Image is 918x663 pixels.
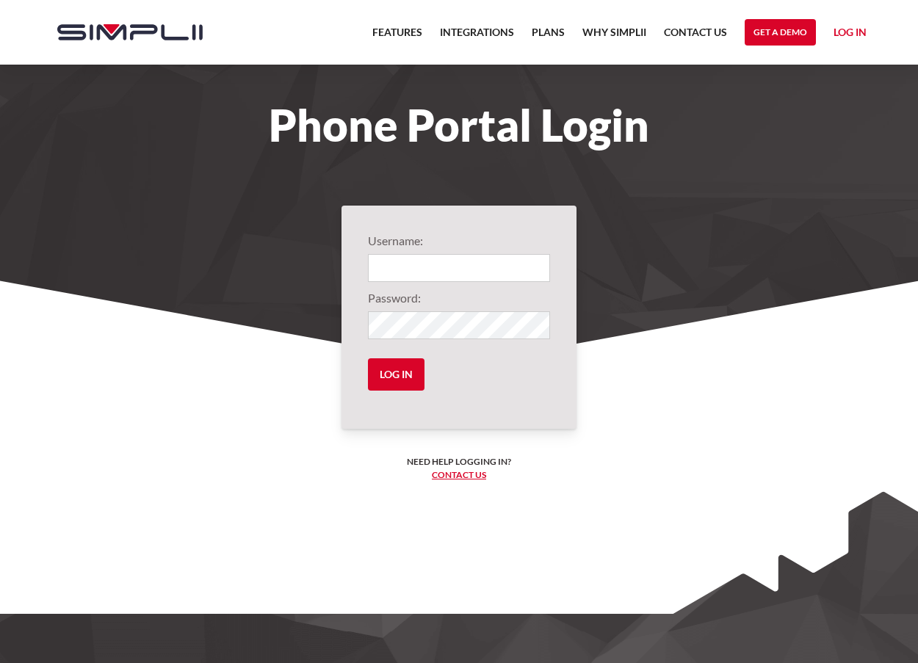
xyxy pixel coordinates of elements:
h6: Need help logging in? ‍ [407,455,511,482]
h1: Phone Portal Login [43,109,875,141]
form: Login [368,232,550,402]
a: Contact US [664,23,727,50]
a: Why Simplii [582,23,646,50]
input: Log in [368,358,424,391]
a: Get a Demo [745,19,816,46]
img: Simplii [57,24,203,40]
label: Password: [368,289,550,307]
a: Integrations [440,23,514,50]
a: Contact us [432,469,486,480]
a: Features [372,23,422,50]
label: Username: [368,232,550,250]
a: Plans [532,23,565,50]
a: Log in [834,23,867,46]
